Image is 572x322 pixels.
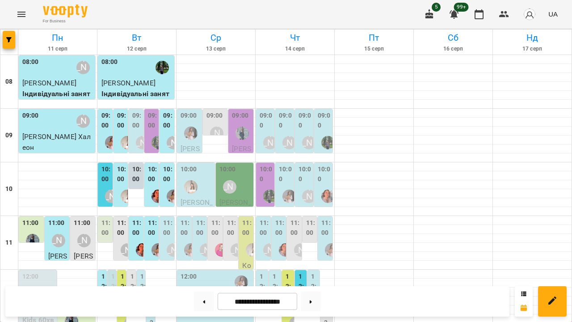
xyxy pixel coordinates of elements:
[257,45,333,53] h6: 14 серп
[163,218,172,237] label: 11:00
[132,111,142,130] label: 09:00
[117,165,126,184] label: 10:00
[121,136,134,149] img: Катерина Гаврищук
[181,111,197,121] label: 09:00
[111,272,117,310] label: 12:00
[415,45,491,53] h6: 16 серп
[548,9,558,19] span: UA
[211,218,221,237] label: 11:00
[306,218,315,237] label: 11:00
[318,165,331,184] label: 10:00
[140,272,146,310] label: 12:00
[22,153,93,174] p: Індивідуальні заняття 50хв
[121,272,126,310] label: 12:00
[279,111,292,130] label: 09:00
[148,218,157,237] label: 11:00
[235,275,248,289] img: Марія Бєлогурова
[184,127,198,140] img: Марія Бєлогурова
[181,272,197,282] label: 12:00
[156,61,169,74] img: Ангеліна Кривак
[231,243,244,257] div: Софія Кубляк
[101,272,107,310] label: 12:00
[263,190,277,203] img: Ангеліна Кривак
[101,165,111,184] label: 10:00
[321,190,335,203] div: Діана Кійко
[263,136,277,149] div: Божена Журавська
[105,136,118,149] img: Марія Бєлогурова
[219,165,236,174] label: 10:00
[167,190,180,203] img: Марія Бєлогурова
[523,8,536,21] img: avatar_s.png
[101,57,118,67] label: 08:00
[415,31,491,45] h6: Сб
[282,136,296,149] div: Діана Левченко
[260,218,269,237] label: 11:00
[318,111,331,130] label: 09:00
[132,165,142,184] label: 10:00
[48,218,65,228] label: 11:00
[232,144,251,174] span: [PERSON_NAME]
[76,114,90,128] div: Ольга Горевич
[163,165,172,184] label: 10:00
[74,218,90,228] label: 11:00
[5,184,13,194] h6: 10
[325,243,338,257] img: Марія Бєлогурова
[117,111,126,130] label: 09:00
[246,243,259,257] img: Катерина Гаврищук
[52,234,65,247] div: Ольга Горевич
[210,127,223,140] div: Ганна Федоряк
[227,218,236,237] label: 11:00
[167,243,180,257] div: Ганна Федоряк
[11,4,32,25] button: Menu
[184,243,198,257] img: Марія Бєлогурова
[432,3,441,12] span: 5
[22,111,39,121] label: 09:00
[20,31,96,45] h6: Пн
[299,111,311,130] label: 09:00
[151,136,165,149] img: Ангеліна Кривак
[136,243,149,257] img: Діана Кійко
[151,190,165,203] img: Діана Кійко
[163,111,172,130] label: 09:00
[77,234,91,247] div: Софія Кубляк
[321,136,335,149] img: Ангеліна Кривак
[200,243,213,257] div: Ольга Горевич
[130,272,136,310] label: 12:00
[43,18,88,24] span: For Business
[117,218,126,237] label: 11:00
[219,198,252,217] span: [PERSON_NAME]
[206,111,223,121] label: 09:00
[184,180,198,194] img: Катерина Гаврищук
[121,190,134,203] img: Катерина Гаврищук
[336,45,412,53] h6: 15 серп
[151,243,165,257] div: Марія Бєлогурова
[282,190,296,203] img: Марія Бєлогурова
[121,243,134,257] div: Софія Кубляк
[5,131,13,140] h6: 09
[311,272,318,310] label: 12:00
[232,111,248,121] label: 09:00
[299,272,305,310] label: 12:00
[279,243,292,257] div: Діана Кійко
[336,31,412,45] h6: Пт
[148,111,157,130] label: 09:00
[101,79,156,87] span: [PERSON_NAME]
[454,3,469,12] span: 99+
[215,243,228,257] img: Марина Юрченко
[22,79,76,87] span: [PERSON_NAME]
[167,136,180,149] div: Ольга Горевич
[181,165,197,174] label: 10:00
[290,218,300,237] label: 11:00
[22,132,91,152] span: [PERSON_NAME] Халеон
[22,272,39,282] label: 12:00
[22,57,39,67] label: 08:00
[26,234,39,247] div: Вікторія Ксеншкевич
